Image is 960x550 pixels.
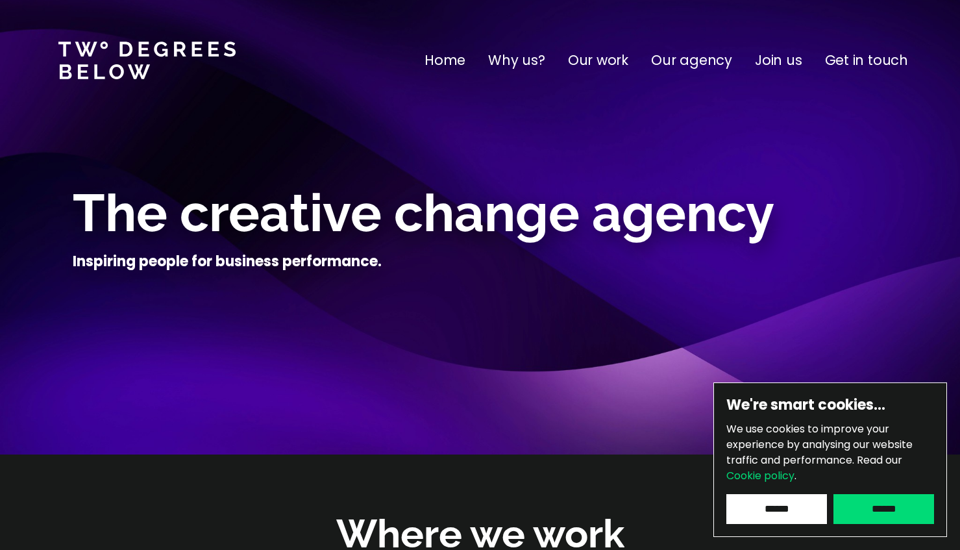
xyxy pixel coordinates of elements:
a: Home [425,50,465,71]
p: We use cookies to improve your experience by analysing our website traffic and performance. [726,421,934,484]
span: Read our . [726,453,902,483]
a: Cookie policy [726,468,794,483]
a: Join us [755,50,802,71]
a: Our work [568,50,628,71]
a: Our agency [651,50,732,71]
span: The creative change agency [73,182,774,244]
a: Get in touch [825,50,908,71]
a: Why us? [488,50,545,71]
h4: Inspiring people for business performance. [73,252,382,271]
h6: We're smart cookies… [726,395,934,415]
